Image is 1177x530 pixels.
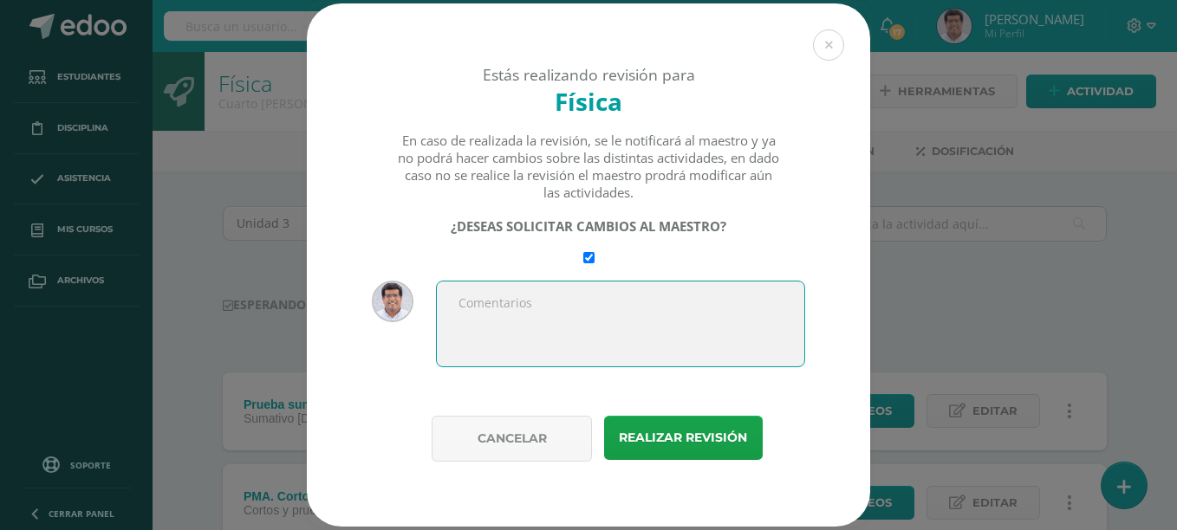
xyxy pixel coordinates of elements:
input: Require changes [583,252,595,263]
div: Estás realizando revisión para [337,64,840,85]
button: Cancelar [432,416,592,462]
button: Realizar revisión [604,416,763,460]
strong: Física [555,85,622,118]
div: En caso de realizada la revisión, se le notificará al maestro y ya no podrá hacer cambios sobre l... [397,132,781,201]
button: Close (Esc) [813,29,844,61]
strong: ¿DESEAS SOLICITAR CAMBIOS AL MAESTRO? [451,217,726,235]
img: 704bf62b5f4888b8706c21623bdacf21.png [372,281,413,322]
